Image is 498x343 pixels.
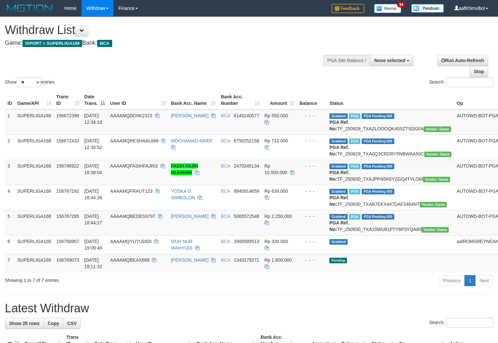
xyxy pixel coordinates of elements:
span: [DATE] 12:34:19 [84,113,102,125]
span: Marked by aafsoycanthlai [349,214,360,220]
span: PGA Pending [362,139,394,144]
div: Showing 1 to 7 of 7 entries [5,274,203,284]
span: AAAAMQYUYUDIDI [110,239,152,244]
a: Stop [470,66,488,77]
div: - - - [300,138,324,144]
a: Previous [439,275,465,286]
h1: Withdraw List [5,24,325,37]
span: Rp 639.000 [264,188,288,194]
th: User ID: activate to sort column ascending [108,91,168,109]
th: Date Trans.: activate to sort column descending [82,91,108,109]
span: ISPORT > SUPERLIGA168 [23,40,82,47]
td: TF_250930_TXAB7EKX447DAF2464NT [327,185,454,210]
label: Search: [429,318,493,328]
span: Marked by aafsoumeymey [349,164,360,169]
b: PGA Ref. No: [329,195,349,207]
span: 156769073 [56,257,79,263]
td: SUPERLIGA168 [15,210,54,235]
td: SUPERLIGA168 [15,109,54,135]
div: - - - [300,238,324,245]
span: Marked by aafsoycanthlai [349,113,360,119]
a: MUH NUR WAHYUDI [171,239,192,251]
td: TF_250929_TXAZLOOOQK45SZTSDGFA [327,109,454,135]
td: SUPERLIGA168 [15,254,54,272]
th: Bank Acc. Number: activate to sort column ascending [218,91,262,109]
span: BCA [221,239,230,244]
th: Bank Acc. Name: activate to sort column ascending [168,91,218,109]
span: BCA [221,257,230,263]
span: [DATE] 12:34:52 [84,138,102,150]
span: CSV [67,321,77,326]
span: [DATE] 19:09:49 [84,239,102,251]
td: 3 [5,160,15,185]
span: 156672433 [56,138,79,143]
span: 156767295 [56,214,79,219]
span: AAAAMQBEDES9797 [110,214,156,219]
span: Grabbed [329,239,348,245]
input: Search: [447,318,493,328]
th: Trans ID: activate to sort column ascending [54,91,82,109]
th: Balance [297,91,327,109]
span: Copy [48,321,59,326]
span: Grabbed [329,139,348,144]
td: 2 [5,135,15,160]
td: TF_250930_TXA15WU81PTY6P3YQA80 [327,210,454,235]
th: ID [5,91,15,109]
span: AAAAMQRESHAAL666 [110,138,159,143]
span: None selected [374,58,405,63]
span: [DATE] 19:11:32 [84,257,102,269]
span: Rp 550.000 [264,113,288,118]
td: TF_250929_TXA0Q3CRDRY5NBWAA50C [327,135,454,160]
input: Search: [447,77,493,87]
span: Vendor URL: https://trx31.1velocity.biz [424,152,452,157]
b: PGA Ref. No: [329,170,349,182]
img: Feedback.jpg [332,4,364,13]
span: Vendor URL: https://trx31.1velocity.biz [421,227,449,233]
span: Marked by aafsoycanthlai [349,189,360,194]
span: Copy 2470245134 to clipboard [234,163,259,169]
span: 156767292 [56,188,79,194]
h4: Game: Bank: [5,40,325,46]
span: BCA [221,113,230,118]
td: 1 [5,109,15,135]
th: Amount: activate to sort column ascending [262,91,297,109]
span: Copy 3900589513 to clipboard [234,239,259,244]
span: BCA [221,214,230,219]
div: - - - [300,257,324,263]
td: SUPERLIGA168 [15,160,54,185]
button: None selected [370,55,414,66]
b: PGA Ref. No: [329,120,349,131]
span: PGA Pending [362,113,394,119]
span: BCA [97,40,112,47]
span: PGA Pending [362,189,394,194]
div: - - - [300,163,324,169]
span: Copy 1343179271 to clipboard [234,257,259,263]
span: Copy 8840914659 to clipboard [234,188,259,194]
span: BCA [221,138,230,143]
span: PGA Pending [362,214,394,220]
span: AAAAMQDOIIK2323 [110,113,152,118]
span: 156672398 [56,113,79,118]
span: 34 [397,2,406,8]
div: - - - [300,188,324,194]
th: Status [327,91,454,109]
a: YOSKA O SIMBOLON [171,188,195,200]
span: Vendor URL: https://trx31.1velocity.biz [420,202,447,207]
span: Vendor URL: https://trx31.1velocity.biz [424,126,451,132]
span: Grabbed [329,214,348,220]
span: [DATE] 18:38:04 [84,163,102,175]
span: Marked by aafsoycanthlai [349,139,360,144]
span: Rp 1.800.000 [264,257,292,263]
span: Show 25 rows [9,321,39,326]
label: Show entries [5,77,54,87]
span: Pending [329,258,347,263]
span: Rp 10.000.000 [264,163,287,175]
span: Rp 320.000 [264,239,288,244]
td: 5 [5,210,15,235]
span: AAAAMQFASIHFAJRI3 [110,163,158,169]
span: [DATE] 18:44:27 [84,214,102,225]
span: Copy 5065572548 to clipboard [234,214,259,219]
td: SUPERLIGA168 [15,235,54,254]
span: Grabbed [329,189,348,194]
b: PGA Ref. No: [329,220,349,232]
